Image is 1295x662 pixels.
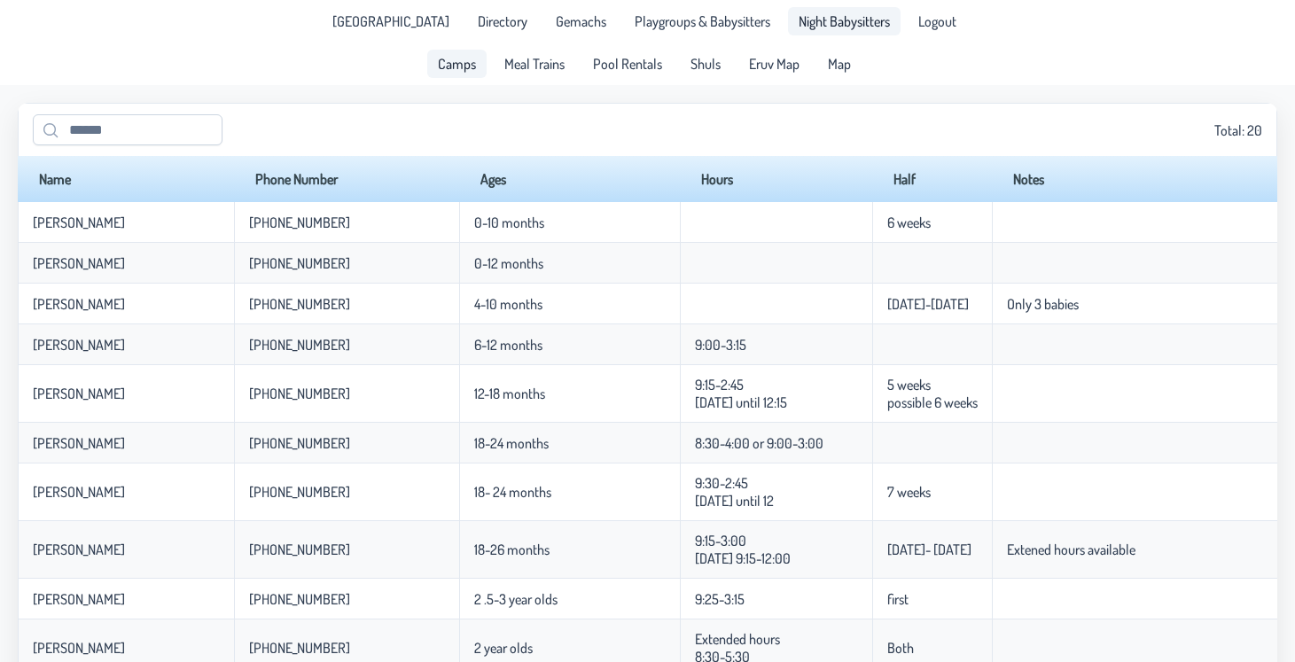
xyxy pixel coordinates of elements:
[18,156,234,202] th: Name
[33,295,125,313] p-celleditor: [PERSON_NAME]
[788,7,901,35] a: Night Babysitters
[1007,295,1079,313] p-celleditor: Only 3 babies
[749,57,800,71] span: Eruv Map
[474,254,543,272] p-celleditor: 0-12 months
[249,214,350,231] p-celleditor: [PHONE_NUMBER]
[234,156,459,202] th: Phone Number
[918,14,956,28] span: Logout
[887,376,978,411] p-celleditor: 5 weeks possible 6 weeks
[474,483,551,501] p-celleditor: 18- 24 months
[474,214,544,231] p-celleditor: 0-10 months
[459,156,680,202] th: Ages
[695,336,746,354] p-celleditor: 9:00-3:15
[249,639,350,657] p-celleditor: [PHONE_NUMBER]
[908,7,967,35] li: Logout
[887,590,909,608] p-celleditor: first
[556,14,606,28] span: Gemachs
[992,156,1288,202] th: Notes
[478,14,527,28] span: Directory
[872,156,992,202] th: Half
[545,7,617,35] a: Gemachs
[249,434,350,452] p-celleditor: [PHONE_NUMBER]
[695,532,791,567] p-celleditor: 9:15-3:00 [DATE] 9:15-12:00
[1007,541,1135,558] p-celleditor: Extened hours available
[695,376,787,411] p-celleditor: 9:15-2:45 [DATE] until 12:15
[887,541,971,558] p-celleditor: [DATE]- [DATE]
[624,7,781,35] a: Playgroups & Babysitters
[332,14,449,28] span: [GEOGRAPHIC_DATA]
[438,57,476,71] span: Camps
[738,50,810,78] a: Eruv Map
[33,254,125,272] p-celleditor: [PERSON_NAME]
[474,541,550,558] p-celleditor: 18-26 months
[33,114,1262,145] div: Total: 20
[249,336,350,354] p-celleditor: [PHONE_NUMBER]
[887,639,914,657] p-celleditor: Both
[887,483,931,501] p-celleditor: 7 weeks
[474,590,558,608] p-celleditor: 2 .5-3 year olds
[474,336,542,354] p-celleditor: 6-12 months
[635,14,770,28] span: Playgroups & Babysitters
[249,541,350,558] p-celleditor: [PHONE_NUMBER]
[828,57,851,71] span: Map
[494,50,575,78] a: Meal Trains
[474,434,549,452] p-celleditor: 18-24 months
[427,50,487,78] a: Camps
[322,7,460,35] a: [GEOGRAPHIC_DATA]
[695,474,774,510] p-celleditor: 9:30-2:45 [DATE] until 12
[249,483,350,501] p-celleditor: [PHONE_NUMBER]
[695,590,745,608] p-celleditor: 9:25-3:15
[582,50,673,78] a: Pool Rentals
[887,214,931,231] p-celleditor: 6 weeks
[504,57,565,71] span: Meal Trains
[33,541,125,558] p-celleditor: [PERSON_NAME]
[680,50,731,78] a: Shuls
[33,639,125,657] p-celleditor: [PERSON_NAME]
[474,295,542,313] p-celleditor: 4-10 months
[33,590,125,608] p-celleditor: [PERSON_NAME]
[33,483,125,501] p-celleditor: [PERSON_NAME]
[249,590,350,608] p-celleditor: [PHONE_NUMBER]
[33,336,125,354] p-celleditor: [PERSON_NAME]
[249,254,350,272] p-celleditor: [PHONE_NUMBER]
[33,214,125,231] p-celleditor: [PERSON_NAME]
[474,639,533,657] p-celleditor: 2 year olds
[695,434,823,452] p-celleditor: 8:30-4:00 or 9:00-3:00
[249,385,350,402] p-celleditor: [PHONE_NUMBER]
[799,14,890,28] span: Night Babysitters
[322,7,460,35] li: Pine Lake Park
[817,50,862,78] a: Map
[593,57,662,71] span: Pool Rentals
[690,57,721,71] span: Shuls
[680,156,872,202] th: Hours
[887,295,969,313] p-celleditor: [DATE]-[DATE]
[474,385,545,402] p-celleditor: 12-18 months
[467,7,538,35] a: Directory
[249,295,350,313] p-celleditor: [PHONE_NUMBER]
[33,385,125,402] p-celleditor: [PERSON_NAME]
[33,434,125,452] p-celleditor: [PERSON_NAME]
